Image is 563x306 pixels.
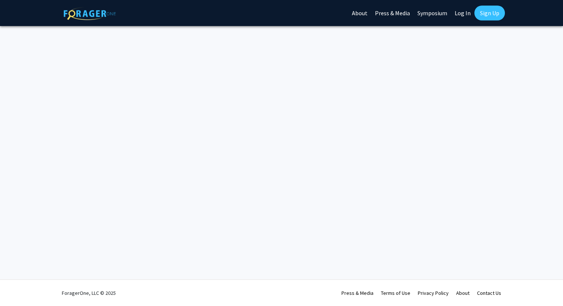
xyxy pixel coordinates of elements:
a: Press & Media [341,290,373,296]
a: Terms of Use [381,290,410,296]
img: ForagerOne Logo [64,7,116,20]
a: Contact Us [477,290,501,296]
div: ForagerOne, LLC © 2025 [62,280,116,306]
a: Sign Up [474,6,505,20]
a: About [456,290,470,296]
a: Privacy Policy [418,290,449,296]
